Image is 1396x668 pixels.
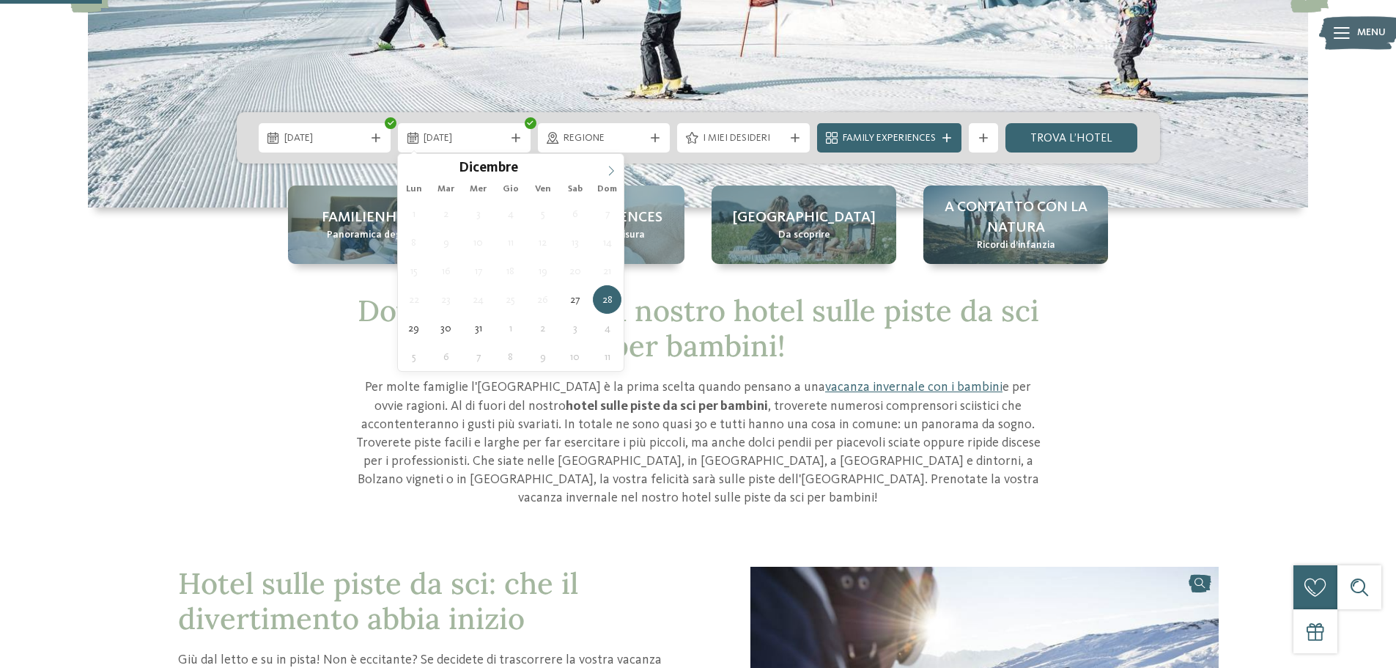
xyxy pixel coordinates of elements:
span: Dicembre 22, 2025 [399,285,428,314]
span: Dicembre 21, 2025 [593,257,621,285]
input: Year [518,160,566,175]
a: Hotel sulle piste da sci per bambini: divertimento senza confini Familienhotels Panoramica degli ... [288,186,473,264]
a: Hotel sulle piste da sci per bambini: divertimento senza confini [GEOGRAPHIC_DATA] Da scoprire [712,186,896,264]
span: Dicembre 11, 2025 [496,228,525,257]
span: Dicembre 10, 2025 [464,228,492,257]
span: Gennaio 5, 2026 [399,342,428,371]
span: A contatto con la natura [938,197,1093,238]
span: Gennaio 8, 2026 [496,342,525,371]
span: Dicembre 15, 2025 [399,257,428,285]
span: Gennaio 2, 2026 [528,314,557,342]
span: [GEOGRAPHIC_DATA] [733,208,876,228]
span: Dov’è che si va? Nel nostro hotel sulle piste da sci per bambini! [358,292,1039,364]
span: Family Experiences [843,131,936,146]
span: Dicembre 25, 2025 [496,285,525,314]
span: Dicembre 30, 2025 [432,314,460,342]
span: Hotel sulle piste da sci: che il divertimento abbia inizio [178,565,578,637]
span: Da scoprire [778,228,830,243]
span: Dicembre 1, 2025 [399,199,428,228]
span: Dom [591,185,624,194]
span: Dicembre 31, 2025 [464,314,492,342]
span: Lun [398,185,430,194]
span: Dicembre 3, 2025 [464,199,492,228]
span: Dicembre 20, 2025 [561,257,589,285]
span: Dicembre 26, 2025 [528,285,557,314]
span: Gennaio 7, 2026 [464,342,492,371]
p: Per molte famiglie l'[GEOGRAPHIC_DATA] è la prima scelta quando pensano a una e per ovvie ragioni... [350,378,1046,507]
span: Gennaio 11, 2026 [593,342,621,371]
span: Gio [495,185,527,194]
span: Gennaio 3, 2026 [561,314,589,342]
span: Regione [564,131,645,146]
span: [DATE] [284,131,366,146]
span: Mer [462,185,495,194]
a: trova l’hotel [1005,123,1138,153]
span: Dicembre [459,162,518,176]
span: Sab [559,185,591,194]
span: Dicembre 27, 2025 [561,285,589,314]
span: Ven [527,185,559,194]
span: Dicembre 12, 2025 [528,228,557,257]
span: Dicembre 28, 2025 [593,285,621,314]
span: Dicembre 17, 2025 [464,257,492,285]
span: Dicembre 7, 2025 [593,199,621,228]
span: Gennaio 4, 2026 [593,314,621,342]
span: I miei desideri [703,131,784,146]
span: Panoramica degli hotel [327,228,434,243]
span: Dicembre 2, 2025 [432,199,460,228]
span: Mar [430,185,462,194]
span: Dicembre 14, 2025 [593,228,621,257]
span: Dicembre 8, 2025 [399,228,428,257]
span: Dicembre 16, 2025 [432,257,460,285]
span: Gennaio 1, 2026 [496,314,525,342]
span: Dicembre 6, 2025 [561,199,589,228]
span: Dicembre 18, 2025 [496,257,525,285]
span: Dicembre 9, 2025 [432,228,460,257]
span: Dicembre 4, 2025 [496,199,525,228]
span: [DATE] [424,131,505,146]
span: Familienhotels [322,208,439,228]
span: Gennaio 10, 2026 [561,342,589,371]
span: Dicembre 13, 2025 [561,228,589,257]
span: Dicembre 24, 2025 [464,285,492,314]
strong: hotel sulle piste da sci per bambini [566,400,768,413]
span: Dicembre 29, 2025 [399,314,428,342]
a: vacanza invernale con i bambini [825,381,1002,394]
span: Ricordi d’infanzia [977,238,1055,253]
span: Dicembre 5, 2025 [528,199,557,228]
span: Dicembre 19, 2025 [528,257,557,285]
a: Hotel sulle piste da sci per bambini: divertimento senza confini A contatto con la natura Ricordi... [923,186,1108,264]
span: Dicembre 23, 2025 [432,285,460,314]
span: Gennaio 6, 2026 [432,342,460,371]
span: Gennaio 9, 2026 [528,342,557,371]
